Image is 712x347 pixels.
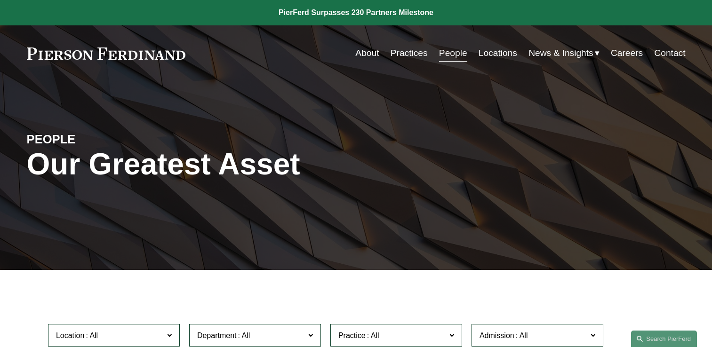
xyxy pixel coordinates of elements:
a: Careers [611,44,643,62]
span: Admission [480,331,514,339]
h1: Our Greatest Asset [27,147,466,181]
span: News & Insights [528,45,593,62]
span: Location [56,331,85,339]
a: Locations [479,44,517,62]
a: Search this site [631,331,697,347]
h4: PEOPLE [27,132,192,147]
a: Practices [391,44,428,62]
a: folder dropdown [528,44,600,62]
span: Practice [338,331,366,339]
a: Contact [654,44,685,62]
span: Department [197,331,237,339]
a: About [355,44,379,62]
a: People [439,44,467,62]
